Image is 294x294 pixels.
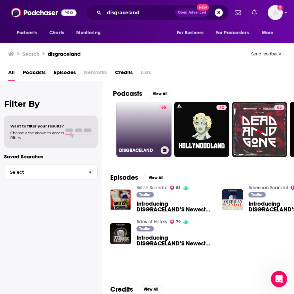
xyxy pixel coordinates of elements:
[268,5,283,20] img: User Profile
[136,201,214,212] a: Introducing DISGRACELAND’S Newest Season
[4,153,98,160] p: Saved Searches
[84,67,107,81] span: Networks
[136,219,167,225] a: Tides of History
[85,5,229,20] div: Search podcasts, credits, & more...
[175,8,209,17] button: Open AdvancedNew
[277,104,282,111] span: 65
[170,186,181,190] a: 85
[251,193,263,197] span: Trailer
[176,186,181,189] span: 85
[48,51,81,57] h3: disgraceland
[170,220,181,224] a: 79
[71,27,109,39] button: open menu
[161,104,166,111] span: 85
[277,5,283,11] svg: Add a profile image
[10,124,64,128] span: Want to filter your results?
[10,131,64,140] span: Choose a tab above to access filters.
[212,27,259,39] button: open menu
[176,220,181,223] span: 79
[216,28,249,38] span: For Podcasters
[23,67,46,81] a: Podcasts
[119,148,158,153] h3: DISGRACELAND
[104,7,175,18] input: Search podcasts, credits, & more...
[110,285,133,294] h2: Credits
[11,6,77,19] img: Podchaser - Follow, Share and Rate Podcasts
[138,285,163,293] button: View All
[139,227,151,231] span: Trailer
[139,193,151,197] span: Trailer
[4,170,83,174] span: Select
[262,28,274,38] span: More
[178,11,206,14] span: Open Advanced
[232,7,244,18] a: Show notifications dropdown
[222,189,243,210] img: Introducing DISGRACELAND’S Newest Season
[136,185,167,191] a: British Scandal
[249,7,260,18] a: Show notifications dropdown
[12,27,46,39] button: open menu
[4,165,98,180] button: Select
[172,27,212,39] button: open menu
[141,67,151,81] span: Lists
[110,189,131,210] img: Introducing DISGRACELAND’S Newest Season
[177,28,203,38] span: For Business
[268,5,283,20] button: Show profile menu
[216,105,227,110] a: 72
[248,185,288,191] a: American Scandal
[274,105,284,110] a: 65
[174,102,229,157] a: 72
[110,223,131,244] img: Introducing DISGRACELAND’S Newest Season
[268,5,283,20] span: Logged in as Goodboy8
[148,90,172,98] button: View All
[4,99,98,109] h2: Filter By
[232,102,287,157] a: 65
[116,102,171,157] a: 85DISGRACELAND
[219,104,224,111] span: 72
[76,28,100,38] span: Monitoring
[17,28,37,38] span: Podcasts
[110,173,168,182] a: EpisodesView All
[49,28,64,38] span: Charts
[113,89,142,98] h2: Podcasts
[54,67,76,81] a: Episodes
[110,173,138,182] h2: Episodes
[113,89,172,98] a: PodcastsView All
[144,174,168,182] button: View All
[115,67,133,81] a: Credits
[257,27,282,39] button: open menu
[159,105,169,110] a: 85
[249,51,283,57] button: Send feedback
[136,235,214,246] a: Introducing DISGRACELAND’S Newest Season
[271,271,287,287] iframe: Intercom live chat
[110,285,163,294] a: CreditsView All
[8,67,15,81] a: All
[22,51,39,57] h3: Search
[197,4,209,11] span: New
[45,27,68,39] a: Charts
